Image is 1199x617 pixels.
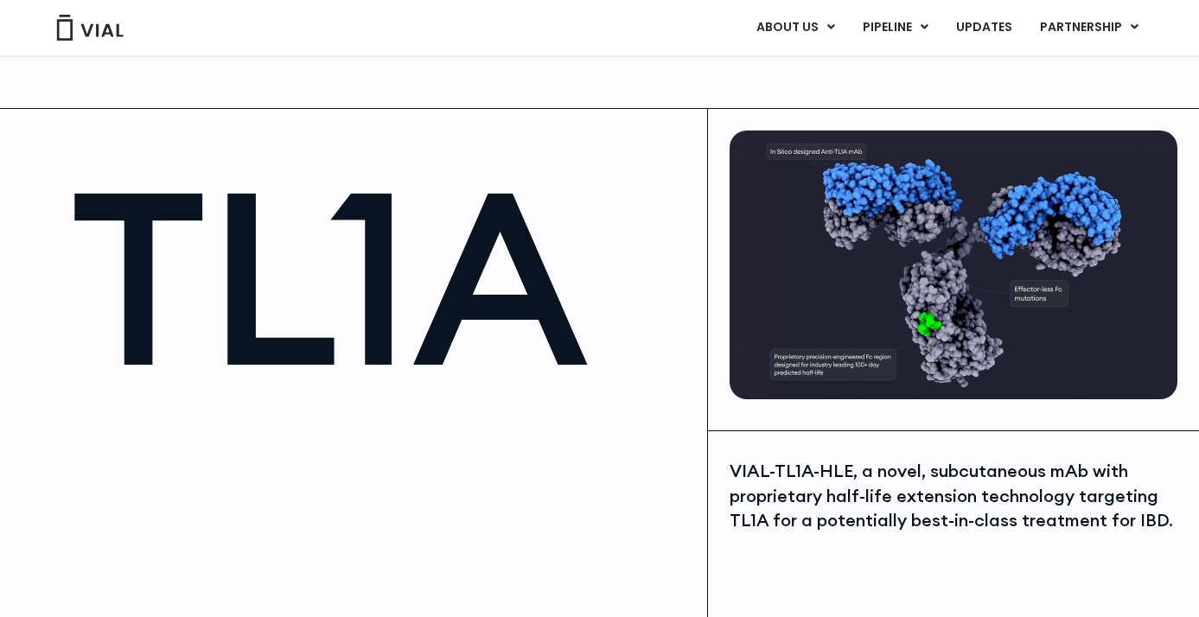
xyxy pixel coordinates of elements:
a: PARTNERSHIPMenu Toggle [1026,13,1152,42]
div: VIAL-TL1A-HLE, a novel, subcutaneous mAb with proprietary half-life extension technology targetin... [730,459,1177,533]
img: TL1A antibody diagram. [730,130,1177,399]
a: ABOUT USMenu Toggle [743,13,848,42]
h1: TL1A [70,156,690,398]
a: PIPELINEMenu Toggle [849,13,941,42]
img: Vial Logo [55,15,124,41]
a: UPDATES [942,13,1025,42]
